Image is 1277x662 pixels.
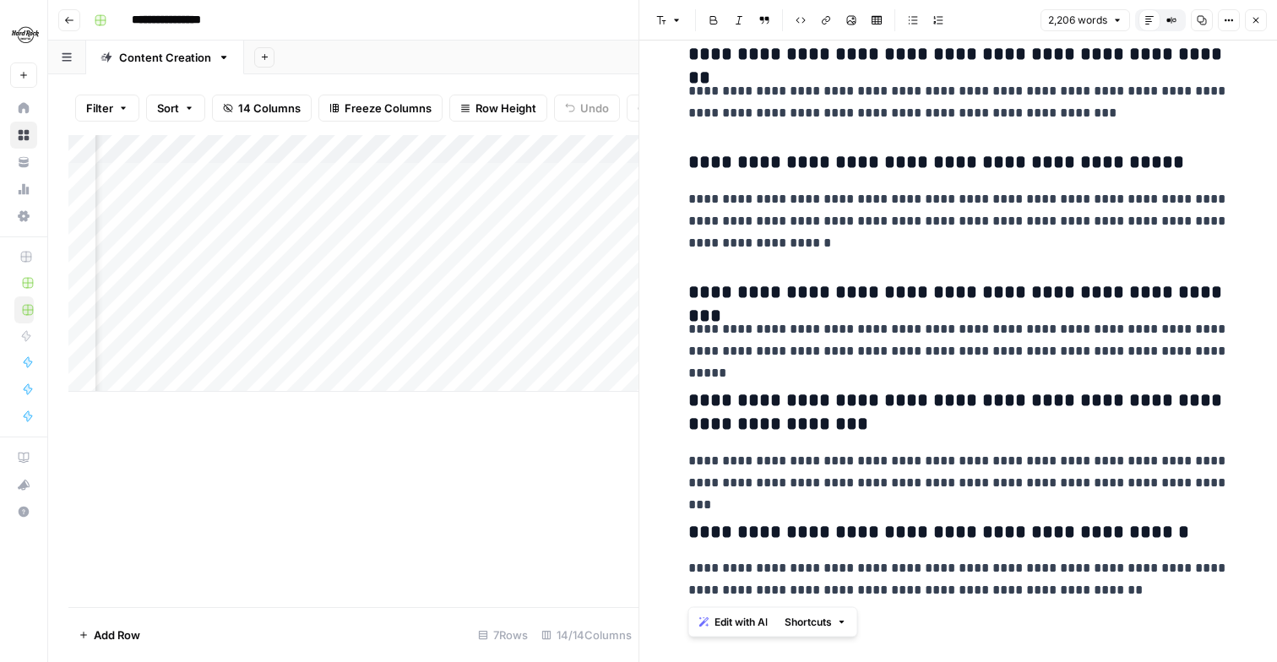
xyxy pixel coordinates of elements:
span: Freeze Columns [345,100,432,117]
img: Hard Rock Digital Logo [10,19,41,50]
button: 2,206 words [1041,9,1130,31]
button: Sort [146,95,205,122]
span: Row Height [475,100,536,117]
div: What's new? [11,472,36,497]
a: AirOps Academy [10,444,37,471]
div: 7 Rows [471,621,535,648]
span: Undo [580,100,609,117]
button: What's new? [10,471,37,498]
button: Workspace: Hard Rock Digital [10,14,37,56]
span: Sort [157,100,179,117]
span: 2,206 words [1048,13,1107,28]
div: Content Creation [119,49,211,66]
a: Settings [10,203,37,230]
a: Browse [10,122,37,149]
span: Edit with AI [715,615,768,630]
span: Add Row [94,627,140,643]
div: 14/14 Columns [535,621,638,648]
button: Help + Support [10,498,37,525]
button: 14 Columns [212,95,312,122]
button: Filter [75,95,139,122]
button: Freeze Columns [318,95,443,122]
button: Undo [554,95,620,122]
a: Usage [10,176,37,203]
button: Row Height [449,95,547,122]
button: Edit with AI [693,611,774,633]
button: Add Row [68,621,150,648]
span: Filter [86,100,113,117]
span: Shortcuts [785,615,832,630]
a: Your Data [10,149,37,176]
button: Shortcuts [778,611,854,633]
span: 14 Columns [238,100,301,117]
a: Home [10,95,37,122]
a: Content Creation [86,41,244,74]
